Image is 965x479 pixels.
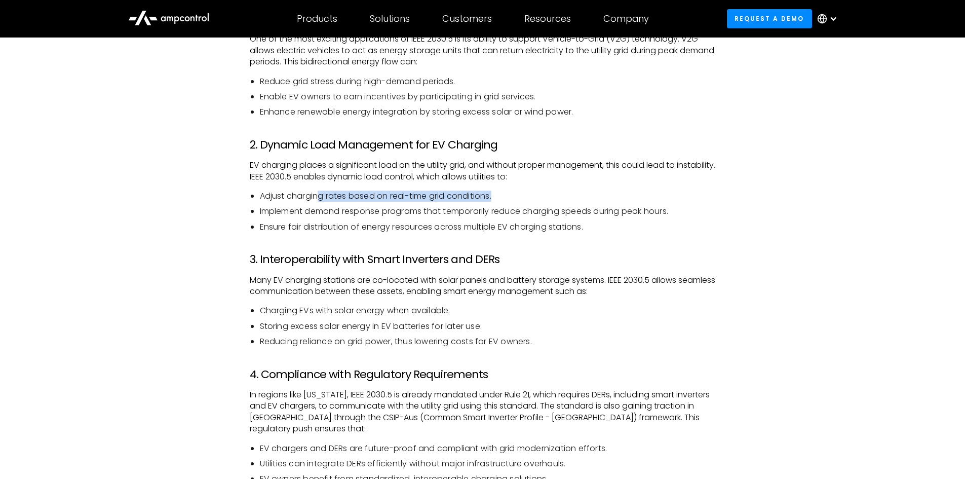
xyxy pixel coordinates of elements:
li: Reducing reliance on grid power, thus lowering costs for EV owners. [260,336,716,347]
li: Utilities can integrate DERs efficiently without major infrastructure overhauls. [260,458,716,469]
li: Enable EV owners to earn incentives by participating in grid services. [260,91,716,102]
p: In regions like [US_STATE], IEEE 2030.5 is already mandated under Rule 21, which requires DERs, i... [250,389,716,435]
h3: 2. Dynamic Load Management for EV Charging [250,138,716,152]
li: Ensure fair distribution of energy resources across multiple EV charging stations. [260,222,716,233]
h3: 3. Interoperability with Smart Inverters and DERs [250,253,716,266]
h3: 4. Compliance with Regulatory Requirements [250,368,716,381]
li: Reduce grid stress during high-demand periods. [260,76,716,87]
div: Products [297,13,337,24]
li: EV chargers and DERs are future-proof and compliant with grid modernization efforts. [260,443,716,454]
li: Storing excess solar energy in EV batteries for later use. [260,321,716,332]
div: Solutions [370,13,410,24]
li: Enhance renewable energy integration by storing excess solar or wind power. [260,106,716,118]
li: Adjust charging rates based on real-time grid conditions. [260,191,716,202]
a: Request a demo [727,9,812,28]
li: Implement demand response programs that temporarily reduce charging speeds during peak hours. [260,206,716,217]
div: Resources [524,13,571,24]
li: Charging EVs with solar energy when available. [260,305,716,316]
div: Company [603,13,649,24]
div: Customers [442,13,492,24]
p: One of the most exciting applications of IEEE 2030.5 is its ability to support Vehicle-to-Grid (V... [250,33,716,67]
p: EV charging places a significant load on the utility grid, and without proper management, this co... [250,160,716,182]
p: Many EV charging stations are co-located with solar panels and battery storage systems. IEEE 2030... [250,275,716,298]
